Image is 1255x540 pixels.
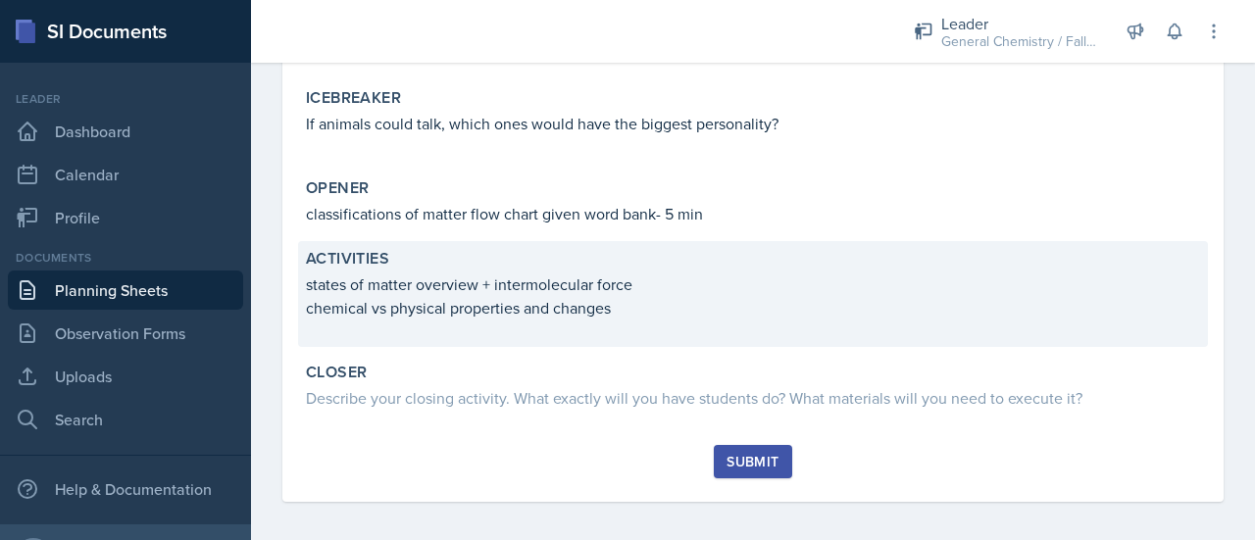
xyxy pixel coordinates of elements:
[8,469,243,509] div: Help & Documentation
[8,314,243,353] a: Observation Forms
[306,363,367,382] label: Closer
[8,357,243,396] a: Uploads
[8,90,243,108] div: Leader
[8,198,243,237] a: Profile
[306,296,1200,319] p: chemical vs physical properties and changes
[306,112,1200,135] p: If animals could talk, which ones would have the biggest personality?
[306,202,1200,225] p: classifications of matter flow chart given word bank- 5 min
[727,454,778,469] div: Submit
[8,112,243,151] a: Dashboard
[941,31,1098,52] div: General Chemistry / Fall 2025
[306,249,389,269] label: Activities
[306,272,1200,296] p: states of matter overview + intermolecular force
[306,386,1200,410] div: Describe your closing activity. What exactly will you have students do? What materials will you n...
[8,400,243,439] a: Search
[714,445,791,478] button: Submit
[306,178,369,198] label: Opener
[8,270,243,310] a: Planning Sheets
[8,249,243,267] div: Documents
[306,88,401,108] label: Icebreaker
[941,12,1098,35] div: Leader
[8,155,243,194] a: Calendar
